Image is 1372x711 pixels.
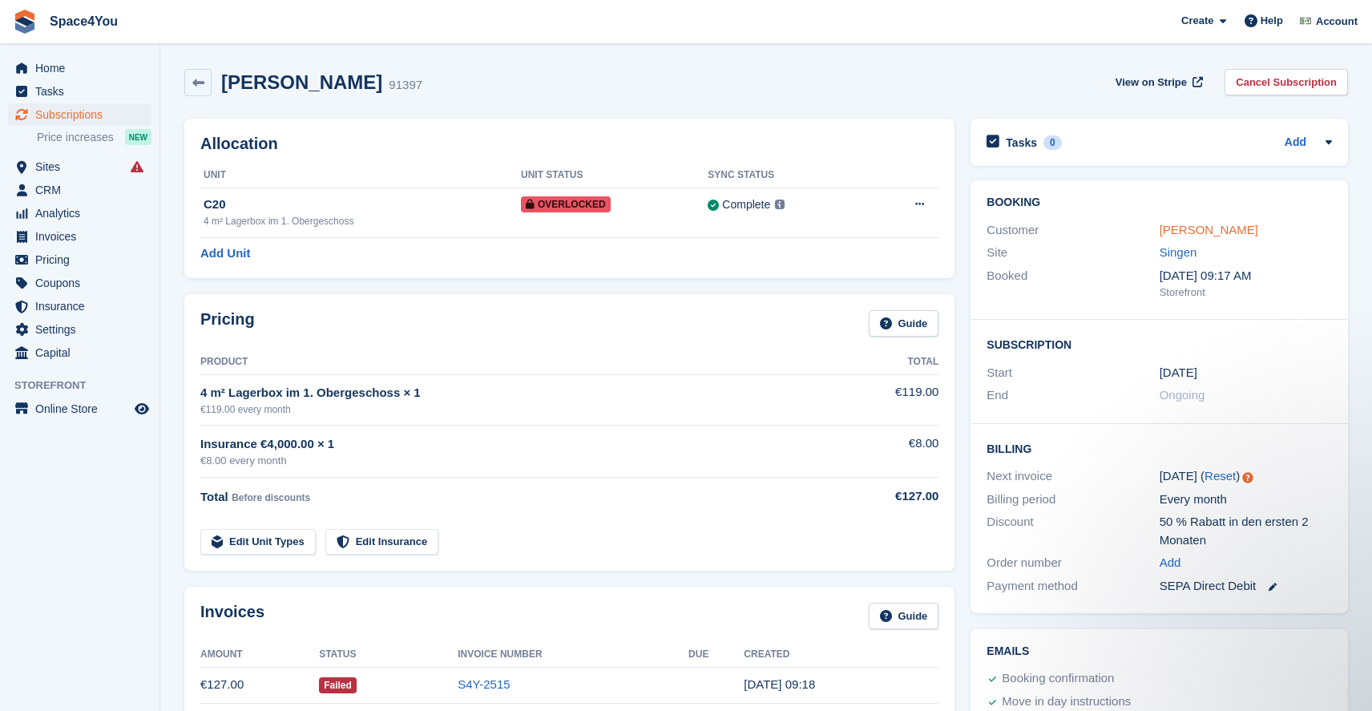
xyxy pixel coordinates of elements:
a: menu [8,318,151,341]
div: Discount [987,513,1159,549]
div: €127.00 [825,487,938,506]
span: Invoices [35,225,131,248]
div: 50 % Rabatt in den ersten 2 Monaten [1160,513,1332,549]
span: Price increases [37,130,114,145]
div: [DATE] ( ) [1160,467,1332,486]
th: Unit Status [521,163,708,188]
span: Tasks [35,80,131,103]
th: Due [688,642,744,668]
div: [DATE] 09:17 AM [1160,267,1332,285]
span: Subscriptions [35,103,131,126]
div: Booking confirmation [1002,669,1114,689]
th: Amount [200,642,319,668]
h2: Allocation [200,135,938,153]
a: menu [8,202,151,224]
span: Coupons [35,272,131,294]
h2: [PERSON_NAME] [221,71,382,93]
a: Edit Insurance [325,529,439,555]
a: Cancel Subscription [1225,69,1348,95]
h2: Emails [987,645,1332,658]
div: 4 m² Lagerbox im 1. Obergeschoss × 1 [200,384,825,402]
a: Singen [1160,245,1197,259]
a: S4Y-2515 [458,677,510,691]
div: Complete [722,196,770,213]
a: menu [8,272,151,294]
span: Create [1181,13,1213,29]
div: 0 [1043,135,1062,150]
span: CRM [35,179,131,201]
span: Failed [319,677,357,693]
div: Insurance €4,000.00 × 1 [200,435,825,454]
a: View on Stripe [1109,69,1206,95]
div: Billing period [987,491,1159,509]
span: Help [1261,13,1283,29]
img: Finn-Kristof Kausch [1297,13,1313,29]
div: €8.00 every month [200,453,825,469]
div: Start [987,364,1159,382]
div: Tooltip anchor [1241,471,1255,485]
a: Add [1160,554,1181,572]
h2: Tasks [1006,135,1037,150]
span: Before discounts [232,492,310,503]
span: Analytics [35,202,131,224]
div: C20 [204,196,521,214]
div: Payment method [987,577,1159,596]
th: Created [744,642,938,668]
span: Overlocked [521,196,611,212]
span: View on Stripe [1116,75,1187,91]
div: Customer [987,221,1159,240]
div: 91397 [389,76,422,95]
img: icon-info-grey-7440780725fd019a000dd9b08b2336e03edf1995a4989e88bcd33f0948082b44.svg [775,200,785,209]
a: Reset [1205,469,1236,483]
div: Storefront [1160,285,1332,301]
th: Product [200,349,825,375]
a: Add Unit [200,244,250,263]
td: €127.00 [200,667,319,703]
a: Guide [869,310,939,337]
span: Storefront [14,378,159,394]
span: Insurance [35,295,131,317]
div: NEW [125,129,151,145]
a: menu [8,398,151,420]
div: €119.00 every month [200,402,825,417]
div: Next invoice [987,467,1159,486]
span: Account [1316,14,1358,30]
a: Add [1285,134,1306,152]
a: menu [8,295,151,317]
a: menu [8,80,151,103]
a: menu [8,179,151,201]
div: Booked [987,267,1159,301]
a: menu [8,103,151,126]
h2: Pricing [200,310,255,337]
time: 2025-06-17 23:00:00 UTC [1160,364,1197,382]
span: Pricing [35,248,131,271]
a: [PERSON_NAME] [1160,223,1258,236]
a: Preview store [132,399,151,418]
div: 4 m² Lagerbox im 1. Obergeschoss [204,214,521,228]
th: Total [825,349,938,375]
th: Sync Status [708,163,868,188]
div: Order number [987,554,1159,572]
span: Online Store [35,398,131,420]
div: SEPA Direct Debit [1160,577,1332,596]
a: menu [8,156,151,178]
th: Invoice Number [458,642,688,668]
th: Unit [200,163,521,188]
h2: Booking [987,196,1332,209]
div: Every month [1160,491,1332,509]
a: menu [8,225,151,248]
a: menu [8,57,151,79]
a: menu [8,341,151,364]
span: Sites [35,156,131,178]
span: Ongoing [1160,388,1205,402]
span: Settings [35,318,131,341]
span: Total [200,490,228,503]
td: €119.00 [825,374,938,425]
span: Home [35,57,131,79]
h2: Subscription [987,336,1332,352]
div: End [987,386,1159,405]
a: Guide [869,603,939,629]
h2: Invoices [200,603,264,629]
i: Smart entry sync failures have occurred [131,160,143,173]
h2: Billing [987,440,1332,456]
